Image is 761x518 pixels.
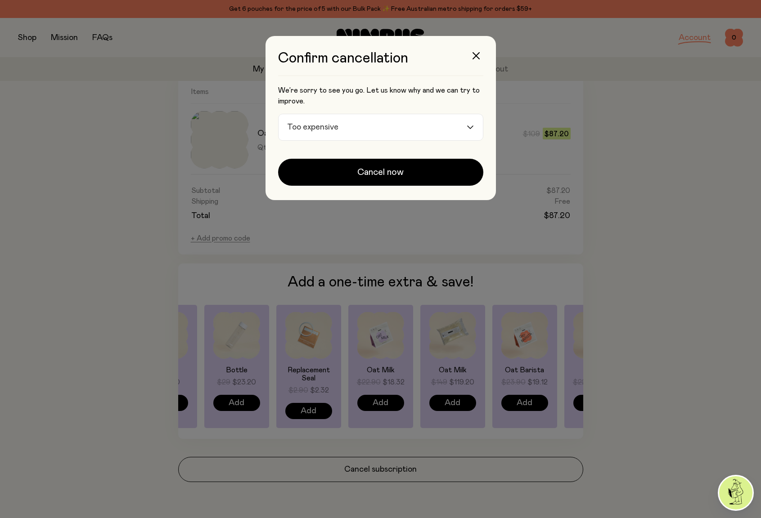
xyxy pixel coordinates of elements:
[278,85,483,107] p: We’re sorry to see you go. Let us know why and we can try to improve.
[719,476,752,509] img: agent
[278,114,483,141] div: Search for option
[285,114,341,140] span: Too expensive
[278,159,483,186] button: Cancel now
[278,50,483,76] h3: Confirm cancellation
[357,166,404,179] span: Cancel now
[342,114,466,140] input: Search for option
